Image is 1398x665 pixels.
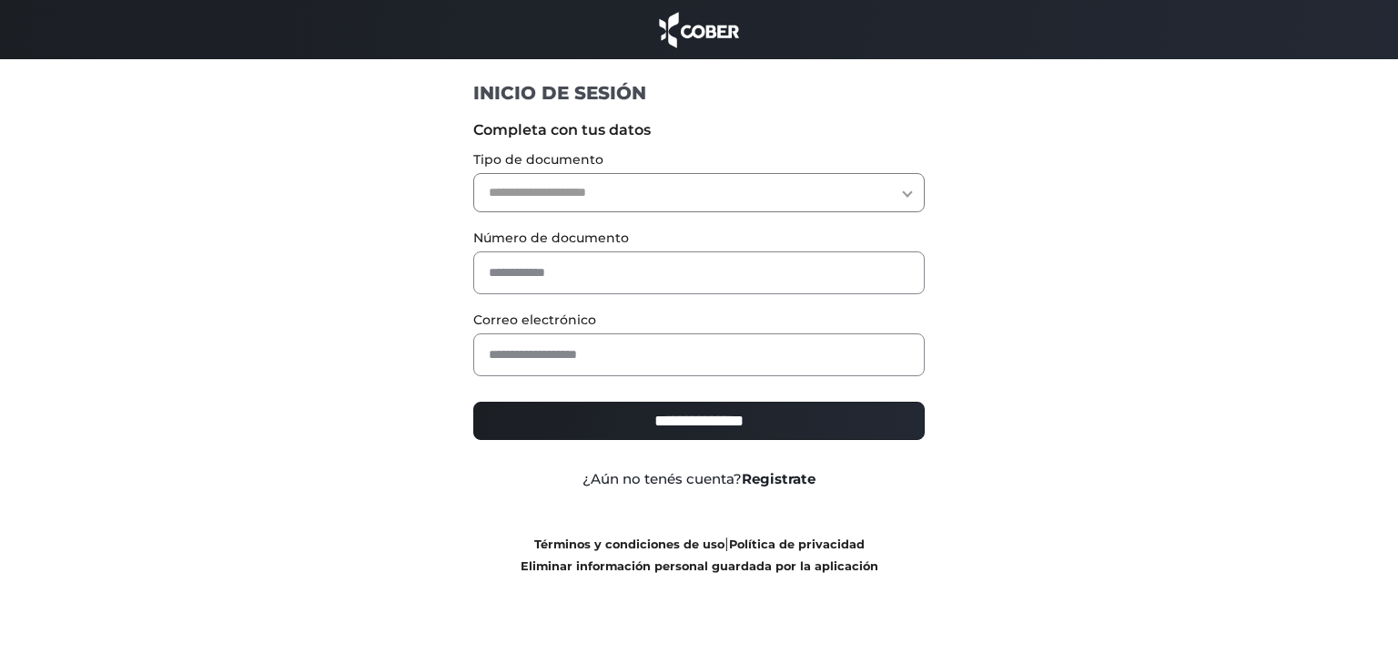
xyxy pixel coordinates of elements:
[534,537,724,551] a: Términos y condiciones de uso
[473,229,926,248] label: Número de documento
[521,559,878,573] a: Eliminar información personal guardada por la aplicación
[473,150,926,169] label: Tipo de documento
[654,9,744,50] img: cober_marca.png
[460,469,939,490] div: ¿Aún no tenés cuenta?
[473,119,926,141] label: Completa con tus datos
[729,537,865,551] a: Política de privacidad
[473,311,926,330] label: Correo electrónico
[473,81,926,105] h1: INICIO DE SESIÓN
[460,533,939,577] div: |
[742,470,815,487] a: Registrate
